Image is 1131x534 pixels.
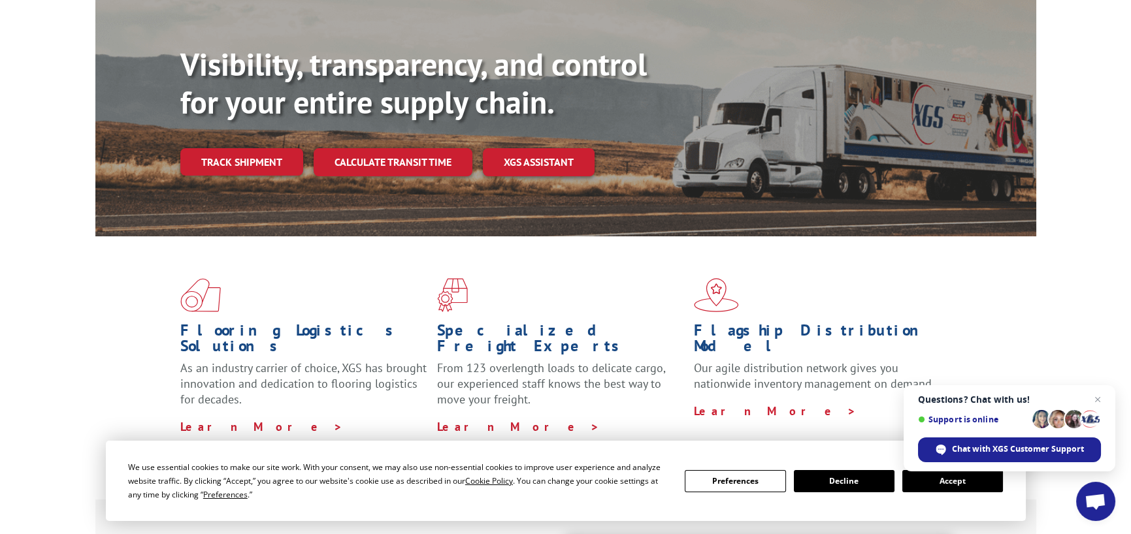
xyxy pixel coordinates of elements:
button: Decline [794,470,894,492]
span: Questions? Chat with us! [918,394,1101,405]
button: Preferences [685,470,785,492]
h1: Specialized Freight Experts [437,322,684,360]
span: Chat with XGS Customer Support [918,437,1101,462]
a: Learn More > [694,403,857,418]
a: XGS ASSISTANT [483,148,595,176]
a: Learn More > [180,419,343,434]
a: Learn More > [437,419,600,434]
p: From 123 overlength loads to delicate cargo, our experienced staff knows the best way to move you... [437,360,684,418]
a: Open chat [1076,482,1115,521]
button: Accept [902,470,1003,492]
span: Support is online [918,415,1028,424]
span: Cookie Policy [465,475,513,486]
div: We use essential cookies to make our site work. With your consent, we may also use non-essential ... [128,460,669,501]
h1: Flooring Logistics Solutions [180,322,427,360]
span: Chat with XGS Customer Support [952,443,1084,455]
div: Cookie Consent Prompt [106,441,1026,521]
img: xgs-icon-flagship-distribution-model-red [694,278,739,312]
img: xgs-icon-focused-on-flooring-red [437,278,468,312]
a: Calculate transit time [314,148,472,176]
span: As an industry carrier of choice, XGS has brought innovation and dedication to flooring logistics... [180,360,427,407]
img: xgs-icon-total-supply-chain-intelligence-red [180,278,221,312]
h1: Flagship Distribution Model [694,322,941,360]
span: Our agile distribution network gives you nationwide inventory management on demand. [694,360,934,391]
span: Preferences [203,489,248,500]
b: Visibility, transparency, and control for your entire supply chain. [180,44,647,122]
a: Track shipment [180,148,303,176]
